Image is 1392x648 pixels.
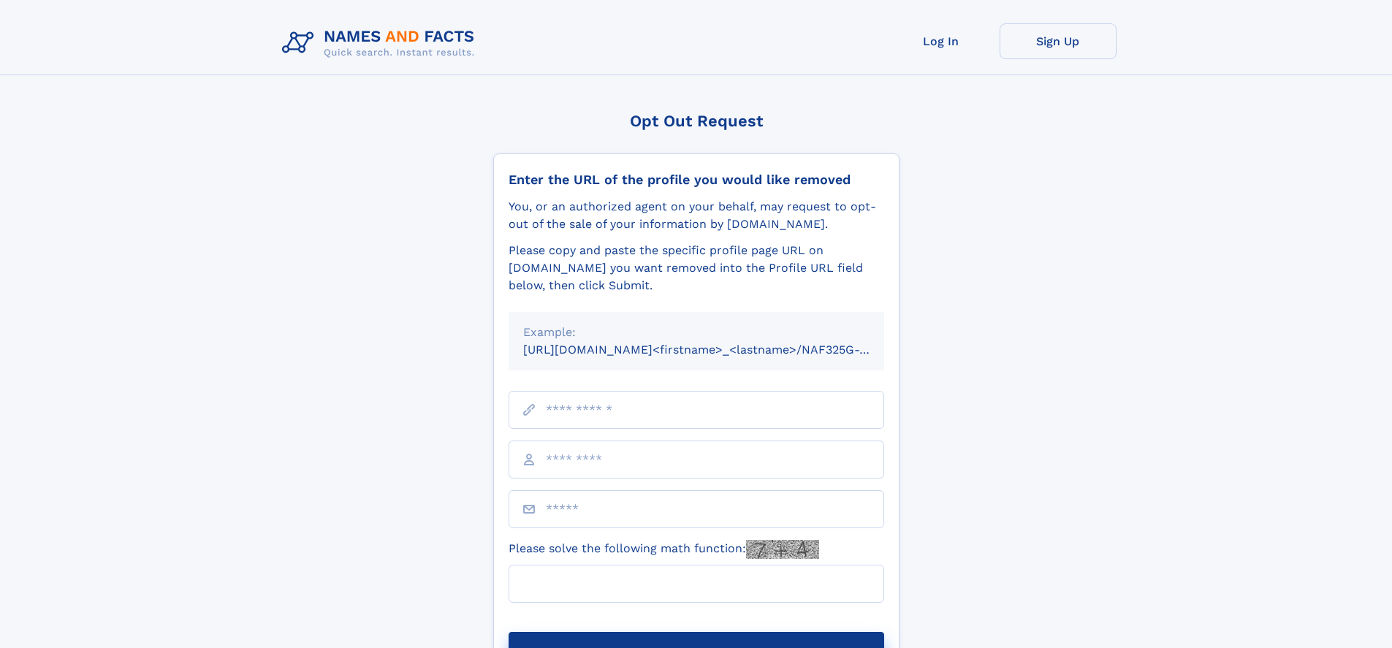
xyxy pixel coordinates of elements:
[509,172,884,188] div: Enter the URL of the profile you would like removed
[523,324,870,341] div: Example:
[509,198,884,233] div: You, or an authorized agent on your behalf, may request to opt-out of the sale of your informatio...
[523,343,912,357] small: [URL][DOMAIN_NAME]<firstname>_<lastname>/NAF325G-xxxxxxxx
[1000,23,1117,59] a: Sign Up
[493,112,900,130] div: Opt Out Request
[509,242,884,294] div: Please copy and paste the specific profile page URL on [DOMAIN_NAME] you want removed into the Pr...
[276,23,487,63] img: Logo Names and Facts
[509,540,819,559] label: Please solve the following math function:
[883,23,1000,59] a: Log In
